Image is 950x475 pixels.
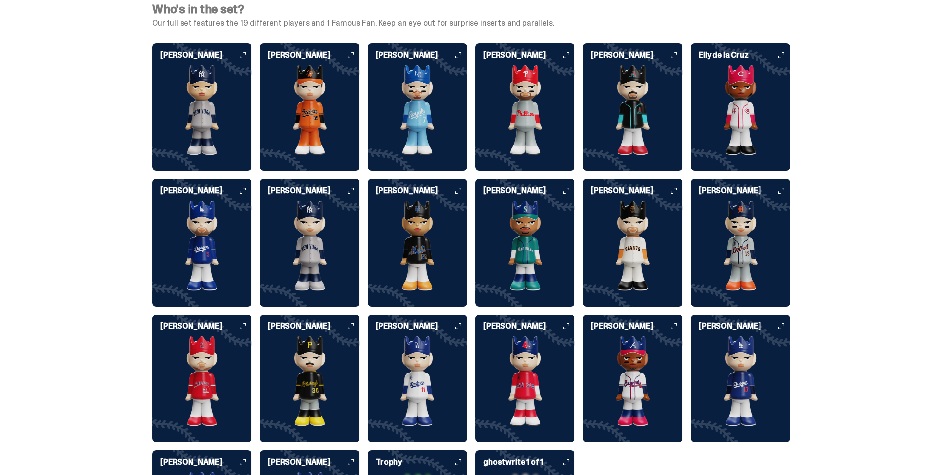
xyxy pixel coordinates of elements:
[376,458,467,466] h6: Trophy
[583,65,683,155] img: card image
[268,187,360,195] h6: [PERSON_NAME]
[268,458,360,466] h6: [PERSON_NAME]
[260,201,360,291] img: card image
[483,51,575,59] h6: [PERSON_NAME]
[152,201,252,291] img: card image
[483,458,575,466] h6: ghostwrite 1 of 1
[691,336,790,426] img: card image
[152,336,252,426] img: card image
[691,65,790,155] img: card image
[376,322,467,330] h6: [PERSON_NAME]
[475,336,575,426] img: card image
[152,19,790,27] p: Our full set features the 19 different players and 1 Famous Fan. Keep an eye out for surprise ins...
[160,51,252,59] h6: [PERSON_NAME]
[591,187,683,195] h6: [PERSON_NAME]
[160,322,252,330] h6: [PERSON_NAME]
[376,51,467,59] h6: [PERSON_NAME]
[160,458,252,466] h6: [PERSON_NAME]
[699,51,790,59] h6: Elly de la Cruz
[699,322,790,330] h6: [PERSON_NAME]
[268,322,360,330] h6: [PERSON_NAME]
[591,322,683,330] h6: [PERSON_NAME]
[691,201,790,291] img: card image
[583,336,683,426] img: card image
[475,201,575,291] img: card image
[591,51,683,59] h6: [PERSON_NAME]
[699,187,790,195] h6: [PERSON_NAME]
[376,187,467,195] h6: [PERSON_NAME]
[475,65,575,155] img: card image
[152,65,252,155] img: card image
[583,201,683,291] img: card image
[260,336,360,426] img: card image
[368,336,467,426] img: card image
[368,201,467,291] img: card image
[368,65,467,155] img: card image
[483,322,575,330] h6: [PERSON_NAME]
[268,51,360,59] h6: [PERSON_NAME]
[152,3,790,15] h4: Who's in the set?
[483,187,575,195] h6: [PERSON_NAME]
[160,187,252,195] h6: [PERSON_NAME]
[260,65,360,155] img: card image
